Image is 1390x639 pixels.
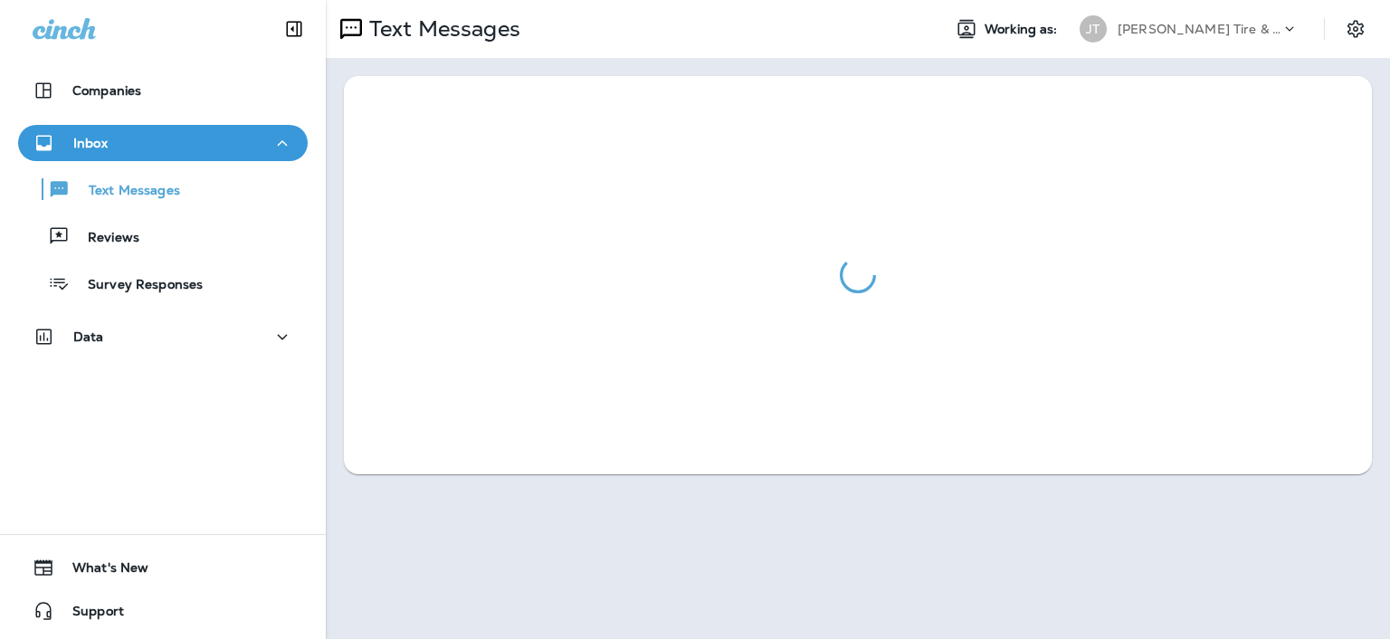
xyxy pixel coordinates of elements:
[1118,22,1281,36] p: [PERSON_NAME] Tire & Auto
[18,593,308,629] button: Support
[54,560,148,582] span: What's New
[73,136,108,150] p: Inbox
[18,549,308,586] button: What's New
[18,319,308,355] button: Data
[71,183,180,200] p: Text Messages
[1339,13,1372,45] button: Settings
[70,230,139,247] p: Reviews
[18,170,308,208] button: Text Messages
[72,83,141,98] p: Companies
[18,264,308,302] button: Survey Responses
[18,217,308,255] button: Reviews
[73,329,104,344] p: Data
[18,72,308,109] button: Companies
[362,15,520,43] p: Text Messages
[985,22,1062,37] span: Working as:
[54,604,124,625] span: Support
[269,11,319,47] button: Collapse Sidebar
[18,125,308,161] button: Inbox
[70,277,203,294] p: Survey Responses
[1080,15,1107,43] div: JT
